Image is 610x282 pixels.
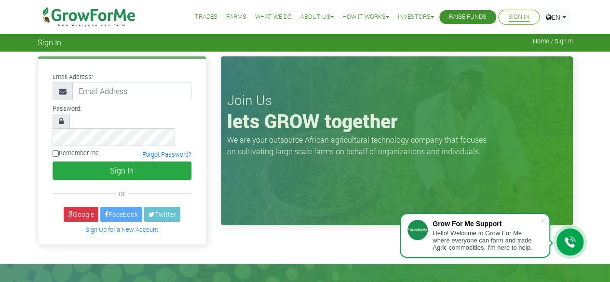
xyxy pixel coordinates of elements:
[38,38,61,47] span: Sign In
[64,207,98,222] a: Google
[508,12,529,22] a: Sign In
[85,226,158,233] a: Sign Up for a New Account
[195,12,217,22] a: Trades
[433,229,540,251] div: Hello! Welcome to Grow For Me where everyone can farm and trade Agric commodities. I'm here to help.
[53,148,99,158] label: Remember me
[53,72,93,81] label: Email Address:
[533,38,573,45] span: Home / Sign In
[398,12,434,22] a: Investors
[53,188,191,199] div: or
[300,12,334,22] a: About Us
[227,134,492,157] p: We are your outsource African agricultural technology company that focuses on cultivating large s...
[226,12,246,22] a: Farms
[433,220,540,228] div: Grow For Me Support
[255,12,292,22] a: What We Do
[449,12,487,22] a: Raise Funds
[342,12,389,22] a: How it Works
[542,10,570,25] a: EN
[227,92,567,108] h3: Join Us
[53,161,191,180] button: Sign In
[142,151,191,159] a: Forgot Password?
[72,82,191,100] input: Email Address
[227,109,567,133] h1: lets GROW together
[53,104,81,113] label: Password:
[53,150,59,157] input: Remember me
